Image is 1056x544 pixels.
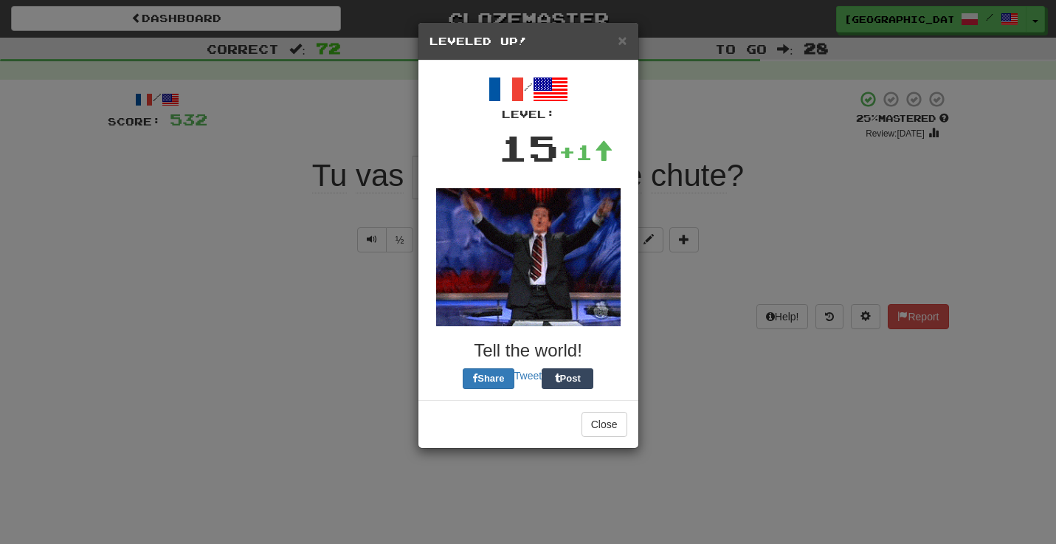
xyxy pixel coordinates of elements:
[582,412,627,437] button: Close
[618,32,627,49] span: ×
[436,188,621,326] img: colbert-2-be1bfdc20e1ad268952deef278b8706a84000d88b3e313df47e9efb4a1bfc052.gif
[514,370,542,382] a: Tweet
[498,122,559,173] div: 15
[429,107,627,122] div: Level:
[429,34,627,49] h5: Leveled Up!
[429,341,627,360] h3: Tell the world!
[618,32,627,48] button: Close
[559,137,613,167] div: +1
[542,368,593,389] button: Post
[463,368,514,389] button: Share
[429,72,627,122] div: /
